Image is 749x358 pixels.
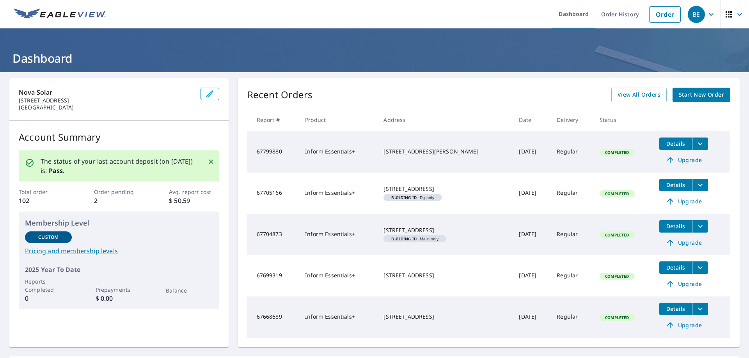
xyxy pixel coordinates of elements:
p: 102 [19,196,69,205]
button: filesDropdownBtn-67705166 [692,179,708,191]
span: Upgrade [664,321,703,330]
span: Completed [600,191,634,196]
span: Upgrade [664,197,703,206]
th: Address [377,108,513,131]
em: Building ID [391,237,417,241]
span: Details [664,264,687,271]
a: View All Orders [611,88,667,102]
div: [STREET_ADDRESS] [383,313,506,321]
th: Delivery [550,108,593,131]
button: filesDropdownBtn-67699319 [692,261,708,274]
p: $ 0.00 [96,294,142,303]
td: Inform Essentials+ [299,131,377,173]
button: filesDropdownBtn-67704873 [692,220,708,233]
td: [DATE] [513,296,550,338]
b: Pass [49,166,63,175]
a: Start New Order [673,88,730,102]
span: Details [664,222,687,230]
button: Close [206,157,216,167]
p: [STREET_ADDRESS] [19,97,194,104]
button: detailsBtn-67668689 [659,303,692,315]
td: 67704873 [247,214,299,255]
td: [DATE] [513,214,550,255]
a: Order [649,6,681,23]
a: Pricing and membership levels [25,246,213,256]
p: 2 [94,196,144,205]
td: Regular [550,214,593,255]
button: filesDropdownBtn-67799880 [692,138,708,150]
p: Total order [19,188,69,196]
span: Start New Order [679,90,724,100]
span: Upgrade [664,279,703,289]
td: Inform Essentials+ [299,255,377,296]
th: Status [593,108,653,131]
a: Upgrade [659,319,708,332]
td: 67668689 [247,296,299,338]
td: [DATE] [513,255,550,296]
span: Completed [600,315,634,320]
td: 67799880 [247,131,299,173]
th: Product [299,108,377,131]
p: 0 [25,294,72,303]
th: Date [513,108,550,131]
p: Recent Orders [247,88,313,102]
div: [STREET_ADDRESS] [383,185,506,193]
td: Regular [550,131,593,173]
p: Account Summary [19,130,219,144]
td: 67699319 [247,255,299,296]
th: Report # [247,108,299,131]
td: [DATE] [513,173,550,214]
td: 67705166 [247,173,299,214]
div: [STREET_ADDRESS][PERSON_NAME] [383,148,506,155]
div: BE [688,6,705,23]
td: Regular [550,296,593,338]
td: Regular [550,173,593,214]
p: [GEOGRAPHIC_DATA] [19,104,194,111]
a: Upgrade [659,195,708,208]
td: Inform Essentials+ [299,214,377,255]
span: Details [664,181,687,189]
td: Inform Essentials+ [299,173,377,214]
p: Custom [38,234,59,241]
p: Membership Level [25,218,213,228]
p: Nova Solar [19,88,194,97]
div: [STREET_ADDRESS] [383,272,506,279]
img: EV Logo [14,9,106,20]
span: Completed [600,232,634,238]
span: Dg only [387,196,439,199]
p: Balance [166,286,213,295]
td: Regular [550,255,593,296]
p: $ 50.59 [169,196,219,205]
p: Avg. report cost [169,188,219,196]
button: detailsBtn-67699319 [659,261,692,274]
button: detailsBtn-67799880 [659,138,692,150]
td: Inform Essentials+ [299,296,377,338]
a: Upgrade [659,154,708,166]
span: View All Orders [618,90,660,100]
span: Completed [600,150,634,155]
span: Main only [387,237,443,241]
span: Upgrade [664,238,703,247]
em: Building ID [391,196,417,199]
span: Completed [600,273,634,279]
a: Upgrade [659,236,708,249]
p: Prepayments [96,286,142,294]
p: The status of your last account deposit (on [DATE]) is: . [41,157,198,175]
p: Order pending [94,188,144,196]
span: Details [664,140,687,147]
button: filesDropdownBtn-67668689 [692,303,708,315]
button: detailsBtn-67705166 [659,179,692,191]
div: [STREET_ADDRESS] [383,226,506,234]
button: detailsBtn-67704873 [659,220,692,233]
p: 2025 Year To Date [25,265,213,274]
span: Upgrade [664,155,703,165]
td: [DATE] [513,131,550,173]
span: Details [664,305,687,312]
h1: Dashboard [9,50,740,66]
p: Reports Completed [25,277,72,294]
a: Upgrade [659,278,708,290]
